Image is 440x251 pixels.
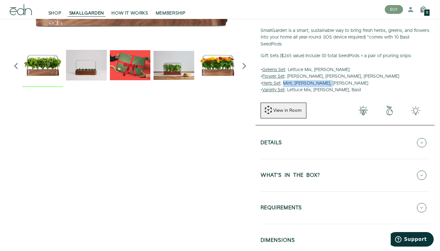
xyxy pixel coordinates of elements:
[350,106,376,115] img: 001-light-bulb.png
[10,60,22,72] i: Previous slide
[69,10,104,16] span: SMALLGARDEN
[426,11,428,15] span: 0
[154,45,194,87] div: 4 / 6
[262,73,285,80] u: Flower Set
[48,10,62,16] span: SHOP
[22,45,63,87] div: 1 / 6
[262,80,280,87] u: Herb Set
[261,53,412,59] b: Gift Sets ($265 value) Include 30 total SeedPods + a pair of pruning snips:
[108,3,152,16] a: HOW IT WORKS
[22,45,63,85] img: Official-EDN-SMALLGARDEN-HERB-HERO-SLV-2000px_1024x.png
[261,140,282,147] h5: Details
[261,173,320,180] h5: WHAT'S IN THE BOX?
[238,60,250,72] i: Next slide
[402,106,429,115] img: edn-smallgarden-tech.png
[261,103,306,118] button: View in Room
[261,238,295,245] h5: DIMENSIONS
[154,45,194,85] img: edn-smallgarden-mixed-herbs-table-product-2000px_1024x.jpg
[261,132,430,154] button: Details
[65,3,108,16] a: SMALLGARDEN
[273,107,302,114] div: View in Room
[261,164,430,186] button: WHAT'S IN THE BOX?
[261,53,430,94] p: • : Lettuce Mix, [PERSON_NAME] • : [PERSON_NAME], [PERSON_NAME], [PERSON_NAME] • : Mint, [PERSON_...
[385,5,403,14] button: BUY
[112,10,148,16] span: HOW IT WORKS
[261,205,302,212] h5: REQUIREMENTS
[152,3,190,16] a: MEMBERSHIP
[376,106,402,115] img: green-earth.png
[66,45,106,85] img: edn-trim-basil.2021-09-07_14_55_24_1024x.gif
[156,10,186,16] span: MEMBERSHIP
[262,87,285,93] u: Variety Set
[262,67,285,73] u: Greens Set
[110,45,150,87] div: 3 / 6
[391,232,434,248] iframe: Opens a widget where you can find more information
[261,27,430,48] p: SmallGarden is a smart, sustainable way to bring fresh herbs, greens, and flowers into your home ...
[197,45,238,87] div: 5 / 6
[110,45,150,85] img: EMAILS_-_Holiday_21_PT1_28_9986b34a-7908-4121-b1c1-9595d1e43abe_1024x.png
[197,45,238,85] img: edn-smallgarden-marigold-hero-SLV-2000px_1024x.png
[66,45,106,87] div: 2 / 6
[45,3,65,16] a: SHOP
[261,197,430,219] button: REQUIREMENTS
